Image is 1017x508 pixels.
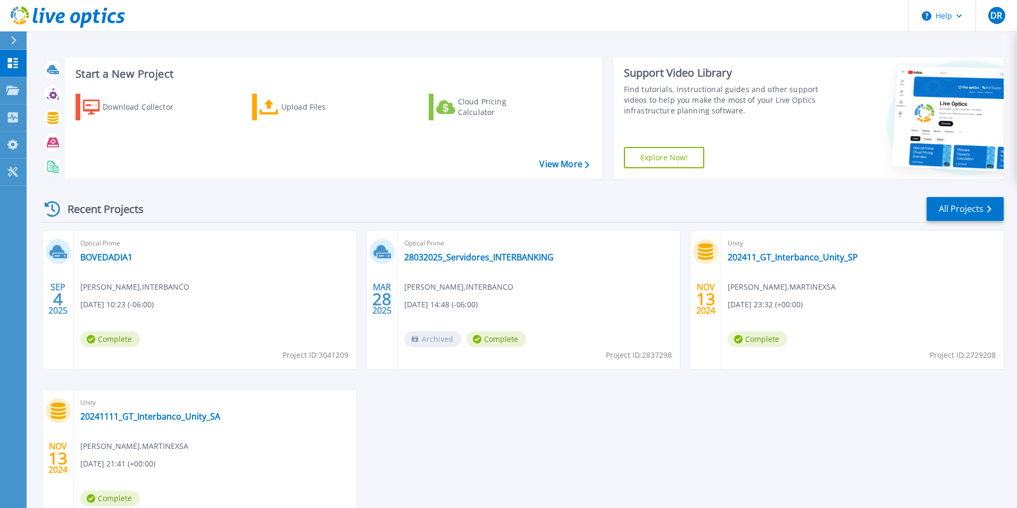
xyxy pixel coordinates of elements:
[429,94,547,120] a: Cloud Pricing Calculator
[80,458,155,470] span: [DATE] 21:41 (+00:00)
[539,159,589,169] a: View More
[76,94,194,120] a: Download Collector
[728,237,997,249] span: Unity
[728,252,858,263] a: 202411_GT_Interbanco_Unity_SP
[728,281,836,293] span: [PERSON_NAME] , MARTINEXSA
[80,237,350,249] span: Optical Prime
[927,197,1004,221] a: All Projects
[103,96,188,118] div: Download Collector
[76,68,589,80] h3: Start a New Project
[458,96,543,118] div: Cloud Pricing Calculator
[80,252,132,263] a: BOVEDADIA1
[252,94,371,120] a: Upload Files
[80,331,140,347] span: Complete
[466,331,526,347] span: Complete
[404,331,461,347] span: Archived
[624,84,823,116] div: Find tutorials, instructional guides and other support videos to help you make the most of your L...
[80,411,220,422] a: 20241111_GT_Interbanco_Unity_SA
[696,294,715,304] span: 13
[80,397,350,408] span: Unity
[281,96,366,118] div: Upload Files
[404,252,554,263] a: 28032025_Servidores_INTERBANKING
[48,280,68,318] div: SEP 2025
[80,299,154,310] span: [DATE] 10:23 (-06:00)
[404,237,674,249] span: Optical Prime
[930,349,996,361] span: Project ID: 2729208
[404,299,478,310] span: [DATE] 14:48 (-06:00)
[48,439,68,478] div: NOV 2024
[404,281,513,293] span: [PERSON_NAME] , INTERBANCO
[80,440,188,452] span: [PERSON_NAME] , MARTINEXSA
[624,147,705,168] a: Explore Now!
[990,11,1002,20] span: DR
[728,299,803,310] span: [DATE] 23:32 (+00:00)
[372,280,392,318] div: MAR 2025
[728,331,787,347] span: Complete
[53,294,63,304] span: 4
[624,66,823,80] div: Support Video Library
[696,280,716,318] div: NOV 2024
[41,196,158,222] div: Recent Projects
[80,281,189,293] span: [PERSON_NAME] , INTERBANCO
[48,454,68,463] span: 13
[80,490,140,506] span: Complete
[372,294,391,304] span: 28
[606,349,672,361] span: Project ID: 2837298
[282,349,348,361] span: Project ID: 3041209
